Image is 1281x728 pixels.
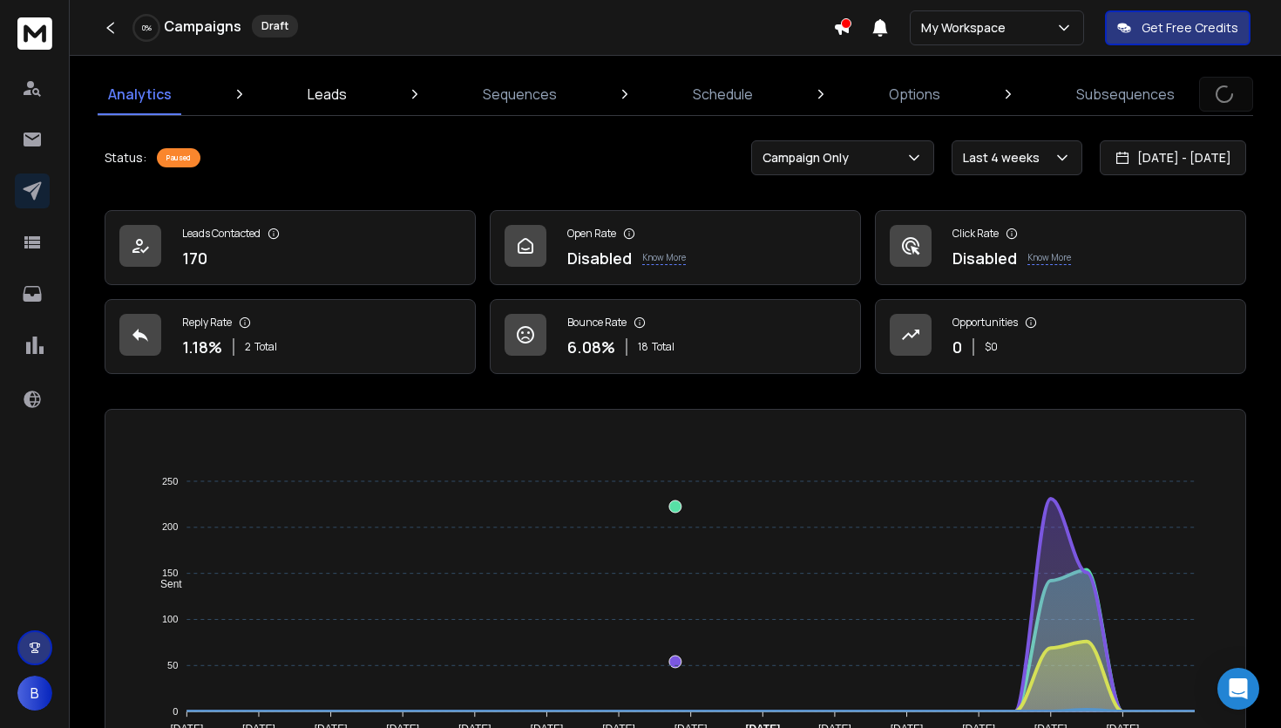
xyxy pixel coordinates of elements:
[490,210,861,285] a: Open RateDisabledKnow More
[878,73,951,115] a: Options
[483,84,557,105] p: Sequences
[167,660,178,670] tspan: 50
[1066,73,1185,115] a: Subsequences
[875,210,1246,285] a: Click RateDisabledKnow More
[182,227,261,241] p: Leads Contacted
[142,23,152,33] p: 0 %
[921,19,1013,37] p: My Workspace
[472,73,567,115] a: Sequences
[889,84,940,105] p: Options
[952,227,999,241] p: Click Rate
[17,676,52,711] button: B
[963,149,1047,167] p: Last 4 weeks
[490,299,861,374] a: Bounce Rate6.08%18Total
[252,15,298,37] div: Draft
[254,340,277,354] span: Total
[1105,10,1250,45] button: Get Free Credits
[182,316,232,330] p: Reply Rate
[952,246,1017,270] p: Disabled
[147,578,182,590] span: Sent
[985,340,998,354] p: $ 0
[182,335,222,359] p: 1.18 %
[682,73,763,115] a: Schedule
[105,299,476,374] a: Reply Rate1.18%2Total
[297,73,357,115] a: Leads
[162,614,178,624] tspan: 100
[1076,84,1175,105] p: Subsequences
[162,568,178,578] tspan: 150
[105,149,146,167] p: Status:
[638,340,648,354] span: 18
[164,16,241,37] h1: Campaigns
[762,149,856,167] p: Campaign Only
[652,340,674,354] span: Total
[642,251,686,265] p: Know More
[952,316,1018,330] p: Opportunities
[1142,19,1238,37] p: Get Free Credits
[1100,140,1246,175] button: [DATE] - [DATE]
[567,335,615,359] p: 6.08 %
[875,299,1246,374] a: Opportunities0$0
[245,340,251,354] span: 2
[952,335,962,359] p: 0
[157,148,200,167] div: Paused
[567,227,616,241] p: Open Rate
[108,84,172,105] p: Analytics
[173,706,178,717] tspan: 0
[162,476,178,486] tspan: 250
[182,246,207,270] p: 170
[567,246,632,270] p: Disabled
[98,73,182,115] a: Analytics
[1027,251,1071,265] p: Know More
[567,316,627,330] p: Bounce Rate
[105,210,476,285] a: Leads Contacted170
[308,84,347,105] p: Leads
[162,522,178,533] tspan: 200
[1217,668,1259,710] div: Open Intercom Messenger
[693,84,753,105] p: Schedule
